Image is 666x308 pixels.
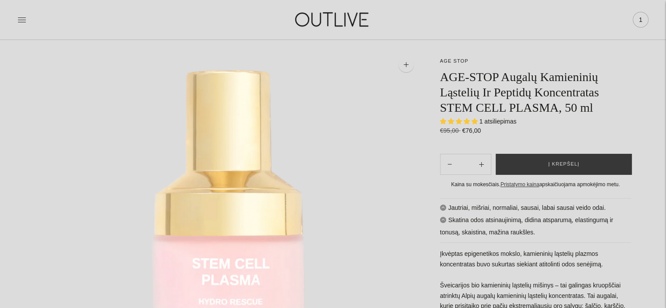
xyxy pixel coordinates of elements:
button: Subtract product quantity [472,154,491,175]
span: Į krepšelį [548,160,579,169]
div: Kaina su mokesčiais. apskaičiuojama apmokėjimo metu. [440,180,631,189]
button: Į krepšelį [496,154,632,175]
a: AGE STOP [440,58,469,64]
span: 1 [634,14,647,26]
button: Add product quantity [440,154,459,175]
a: Pristatymo kaina [500,181,539,188]
span: €76,00 [462,127,481,134]
img: OUTLIVE [278,4,388,35]
span: 5.00 stars [440,118,479,125]
input: Product quantity [459,158,472,171]
a: 1 [633,10,648,29]
h1: AGE-STOP Augalų Kamieninių Ląstelių Ir Peptidų Koncentratas STEM CELL PLASMA, 50 ml [440,69,631,115]
span: 1 atsiliepimas [479,118,517,125]
s: €95,00 [440,127,461,134]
